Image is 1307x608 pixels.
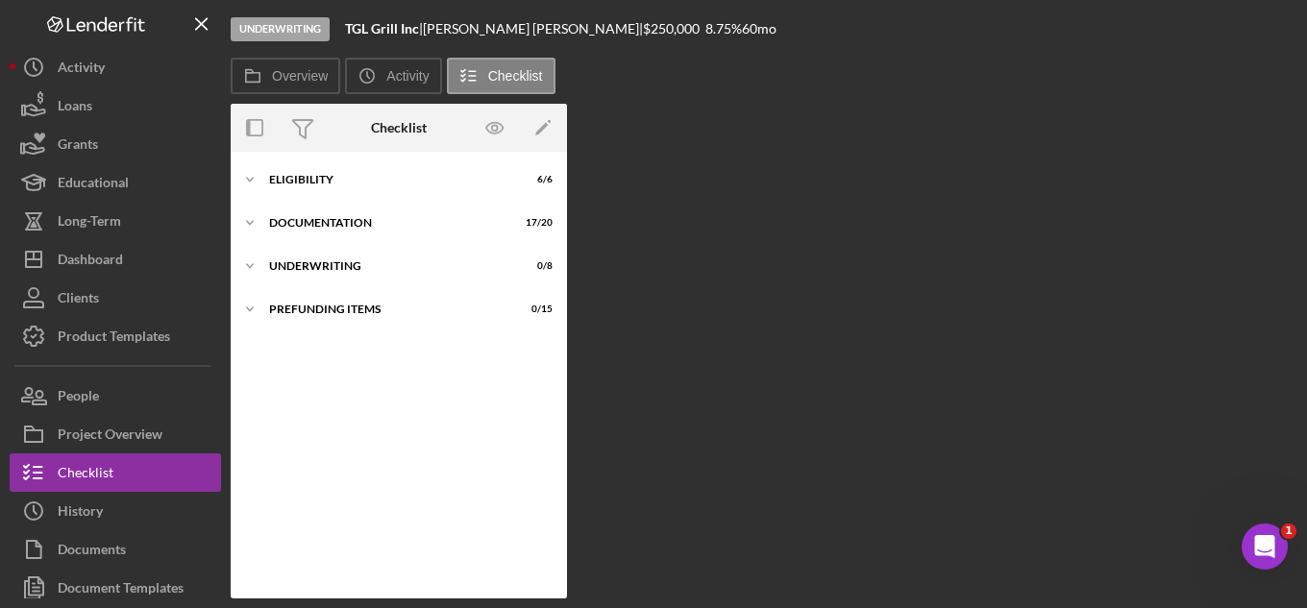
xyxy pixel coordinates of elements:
div: Activity [58,48,105,91]
button: Activity [345,58,441,94]
label: Activity [386,68,429,84]
div: History [58,492,103,535]
div: Project Overview [58,415,162,458]
div: 60 mo [742,21,777,36]
b: TGL Grill Inc [345,20,419,36]
div: Prefunding Items [269,304,505,315]
div: 6 / 6 [518,174,553,185]
button: Educational [10,163,221,202]
span: $250,000 [643,20,700,36]
button: Checklist [10,453,221,492]
div: 0 / 15 [518,304,553,315]
div: Checklist [371,120,427,135]
button: Activity [10,48,221,86]
div: People [58,377,99,420]
div: | [345,21,423,36]
div: Underwriting [231,17,330,41]
div: Clients [58,279,99,322]
div: Documentation [269,217,505,229]
div: [PERSON_NAME] [PERSON_NAME] | [423,21,643,36]
button: Dashboard [10,240,221,279]
div: Documents [58,530,126,573]
div: Checklist [58,453,113,497]
button: Product Templates [10,317,221,355]
button: Overview [231,58,340,94]
div: 0 / 8 [518,260,553,272]
div: Long-Term [58,202,121,245]
button: Document Templates [10,569,221,607]
iframe: Intercom live chat [1242,523,1288,570]
div: 17 / 20 [518,217,553,229]
button: Long-Term [10,202,221,240]
div: Loans [58,86,92,130]
button: Checklist [447,58,555,94]
button: History [10,492,221,530]
div: Underwriting [269,260,505,272]
label: Checklist [488,68,543,84]
button: Project Overview [10,415,221,453]
div: Grants [58,125,98,168]
div: Product Templates [58,317,170,360]
div: Educational [58,163,129,207]
label: Overview [272,68,328,84]
span: 1 [1281,523,1296,539]
button: Loans [10,86,221,125]
button: People [10,377,221,415]
div: Dashboard [58,240,123,283]
button: Documents [10,530,221,569]
div: 8.75 % [705,21,742,36]
button: Grants [10,125,221,163]
button: Clients [10,279,221,317]
div: Eligibility [269,174,505,185]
